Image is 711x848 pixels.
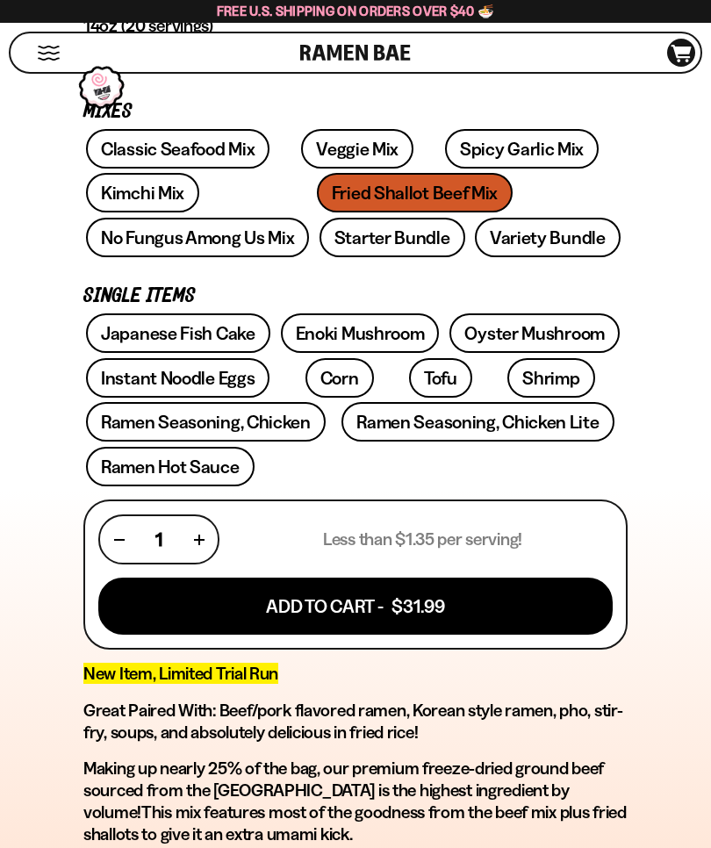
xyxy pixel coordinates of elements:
[217,3,495,19] span: Free U.S. Shipping on Orders over $40 🍜
[83,758,628,845] p: Making up nearly 25% of the bag, our premium freeze-dried ground beef sourced from the [GEOGRAPHI...
[86,129,269,169] a: Classic Seafood Mix
[445,129,599,169] a: Spicy Garlic Mix
[83,663,278,684] span: New Item, Limited Trial Run
[475,218,621,257] a: Variety Bundle
[86,218,309,257] a: No Fungus Among Us Mix
[83,801,627,844] span: This mix features most of the goodness from the beef mix plus fried shallots to give it an extra ...
[301,129,413,169] a: Veggie Mix
[86,313,270,353] a: Japanese Fish Cake
[86,402,326,442] a: Ramen Seasoning, Chicken
[507,358,594,398] a: Shrimp
[86,447,255,486] a: Ramen Hot Sauce
[86,358,269,398] a: Instant Noodle Eggs
[155,528,162,550] span: 1
[98,578,613,635] button: Add To Cart - $31.99
[323,528,522,550] p: Less than $1.35 per serving!
[281,313,440,353] a: Enoki Mushroom
[83,288,628,305] p: Single Items
[83,104,628,120] p: Mixes
[449,313,620,353] a: Oyster Mushroom
[320,218,465,257] a: Starter Bundle
[305,358,374,398] a: Corn
[86,173,199,212] a: Kimchi Mix
[37,46,61,61] button: Mobile Menu Trigger
[83,700,628,744] h2: Great Paired With: Beef/pork flavored ramen, Korean style ramen, pho, stir-fry, soups, and absolu...
[341,402,614,442] a: Ramen Seasoning, Chicken Lite
[409,358,472,398] a: Tofu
